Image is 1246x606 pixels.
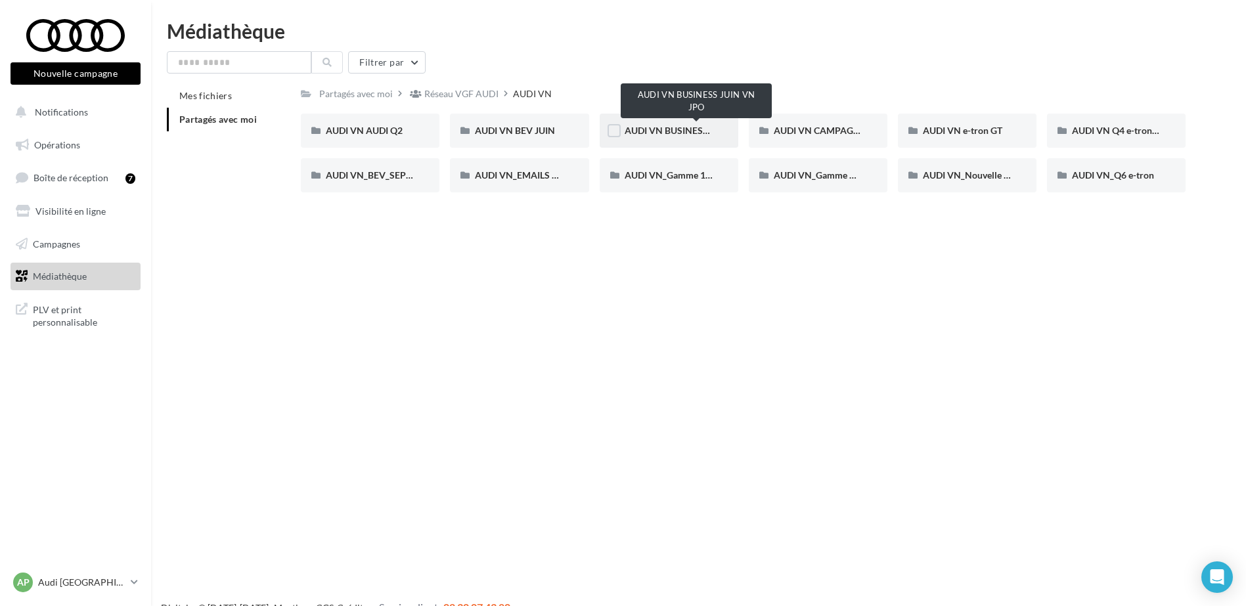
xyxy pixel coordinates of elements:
[33,172,108,183] span: Boîte de réception
[11,570,141,595] a: AP Audi [GEOGRAPHIC_DATA] 16
[621,83,772,118] div: AUDI VN BUSINESS JUIN VN JPO
[326,169,442,181] span: AUDI VN_BEV_SEPTEMBRE
[11,62,141,85] button: Nouvelle campagne
[319,87,393,100] div: Partagés avec moi
[625,125,765,136] span: AUDI VN BUSINESS JUIN VN JPO
[34,139,80,150] span: Opérations
[1201,561,1233,593] div: Open Intercom Messenger
[475,125,555,136] span: AUDI VN BEV JUIN
[8,295,143,334] a: PLV et print personnalisable
[179,90,232,101] span: Mes fichiers
[424,87,499,100] div: Réseau VGF AUDI
[475,169,613,181] span: AUDI VN_EMAILS COMMANDES
[17,576,30,589] span: AP
[8,163,143,192] a: Boîte de réception7
[513,87,552,100] div: AUDI VN
[625,169,767,181] span: AUDI VN_Gamme 100% électrique
[326,125,403,136] span: AUDI VN AUDI Q2
[8,131,143,159] a: Opérations
[179,114,257,125] span: Partagés avec moi
[1072,125,1194,136] span: AUDI VN Q4 e-tron sans offre
[774,169,889,181] span: AUDI VN_Gamme Q8 e-tron
[1072,169,1154,181] span: AUDI VN_Q6 e-tron
[35,106,88,118] span: Notifications
[8,263,143,290] a: Médiathèque
[348,51,426,74] button: Filtrer par
[8,230,143,258] a: Campagnes
[167,21,1230,41] div: Médiathèque
[33,238,80,249] span: Campagnes
[774,125,980,136] span: AUDI VN CAMPAGNE HYBRIDE RECHARGEABLE
[8,98,138,126] button: Notifications
[35,206,106,217] span: Visibilité en ligne
[125,173,135,184] div: 7
[923,169,1043,181] span: AUDI VN_Nouvelle A6 e-tron
[923,125,1002,136] span: AUDI VN e-tron GT
[8,198,143,225] a: Visibilité en ligne
[33,301,135,329] span: PLV et print personnalisable
[38,576,125,589] p: Audi [GEOGRAPHIC_DATA] 16
[33,271,87,282] span: Médiathèque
